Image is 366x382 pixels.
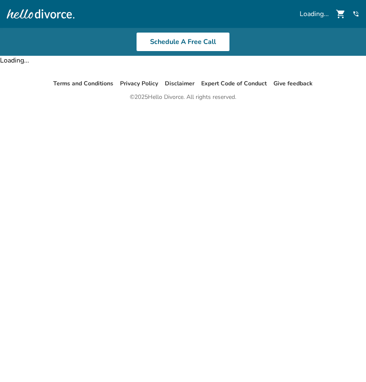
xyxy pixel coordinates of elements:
[53,79,113,87] a: Terms and Conditions
[201,79,267,87] a: Expert Code of Conduct
[165,79,194,89] li: Disclaimer
[336,9,346,19] span: shopping_cart
[136,32,230,52] a: Schedule A Free Call
[273,79,313,89] li: Give feedback
[300,9,329,19] div: Loading...
[130,92,236,102] div: © 2025 Hello Divorce. All rights reserved.
[352,11,359,17] a: phone_in_talk
[120,79,158,87] a: Privacy Policy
